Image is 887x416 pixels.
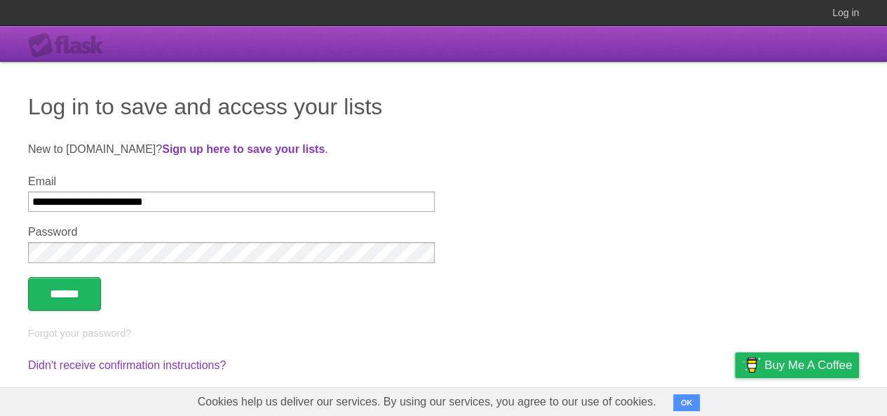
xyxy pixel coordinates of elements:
p: New to [DOMAIN_NAME]? . [28,141,859,158]
div: Flask [28,33,112,58]
a: Forgot your password? [28,328,131,339]
img: Buy me a coffee [742,353,761,377]
span: Cookies help us deliver our services. By using our services, you agree to our use of cookies. [184,388,670,416]
label: Password [28,226,435,239]
a: Didn't receive confirmation instructions? [28,359,226,371]
span: Buy me a coffee [764,353,852,377]
a: Sign up here to save your lists [162,143,325,155]
h1: Log in to save and access your lists [28,90,859,123]
a: Buy me a coffee [735,352,859,378]
label: Email [28,175,435,188]
button: OK [673,394,700,411]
